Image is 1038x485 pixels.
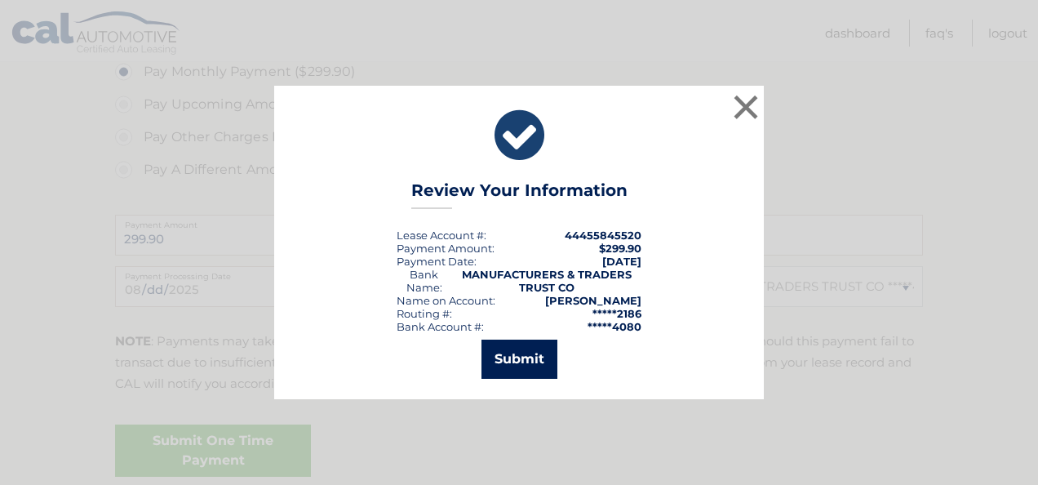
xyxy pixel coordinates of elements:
h3: Review Your Information [411,180,628,209]
strong: 44455845520 [565,229,641,242]
div: Routing #: [397,307,452,320]
div: Name on Account: [397,294,495,307]
strong: [PERSON_NAME] [545,294,641,307]
span: $299.90 [599,242,641,255]
button: Submit [481,340,557,379]
div: : [397,255,477,268]
div: Lease Account #: [397,229,486,242]
span: [DATE] [602,255,641,268]
button: × [730,91,762,123]
div: Bank Account #: [397,320,484,333]
div: Bank Name: [397,268,452,294]
strong: MANUFACTURERS & TRADERS TRUST CO [462,268,632,294]
div: Payment Amount: [397,242,495,255]
span: Payment Date [397,255,474,268]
